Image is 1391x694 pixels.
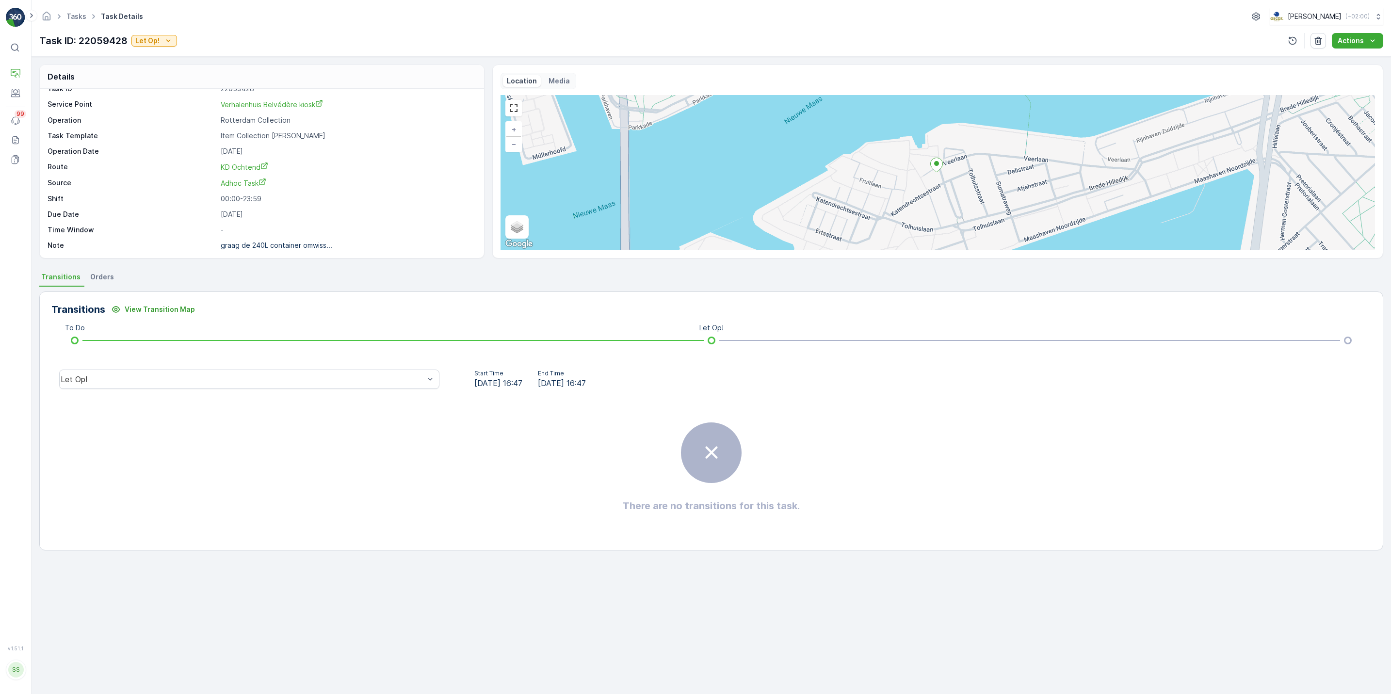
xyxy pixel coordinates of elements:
a: KD Ochtend [221,162,474,172]
p: Task Template [48,131,217,141]
span: Task Details [99,12,145,21]
p: Actions [1338,36,1364,46]
span: [DATE] 16:47 [474,377,522,389]
button: Actions [1332,33,1383,48]
p: Let Op! [699,323,724,333]
span: − [512,140,517,148]
p: graag de 240L container omwiss... [221,241,332,249]
span: Verhalenhuis Belvédère kiosk [221,100,323,109]
img: logo [6,8,25,27]
span: Orders [90,272,114,282]
span: + [512,125,516,133]
span: Adhoc Task [221,179,266,187]
p: 22059428 [221,84,474,94]
div: Let Op! [61,375,424,384]
p: Note [48,241,217,250]
a: Adhoc Task [221,178,474,188]
p: Let Op! [135,36,160,46]
p: [DATE] [221,210,474,219]
img: basis-logo_rgb2x.png [1270,11,1284,22]
p: Source [48,178,217,188]
span: KD Ochtend [221,163,268,171]
a: Verhalenhuis Belvédère kiosk [221,99,474,110]
span: Transitions [41,272,81,282]
p: [PERSON_NAME] [1288,12,1342,21]
a: Layers [506,216,528,238]
p: Start Time [474,370,522,377]
a: Zoom In [506,122,521,137]
div: SS [8,662,24,678]
img: Google [503,238,535,250]
a: Zoom Out [506,137,521,151]
p: Transitions [51,302,105,317]
p: Operation Date [48,146,217,156]
p: Service Point [48,99,217,110]
a: View Fullscreen [506,101,521,115]
a: Tasks [66,12,86,20]
p: End Time [538,370,586,377]
p: Media [549,76,570,86]
button: View Transition Map [105,302,201,317]
p: To Do [65,323,85,333]
button: Let Op! [131,35,177,47]
p: Details [48,71,75,82]
p: Item Collection [PERSON_NAME] [221,131,474,141]
p: Operation [48,115,217,125]
p: View Transition Map [125,305,195,314]
button: [PERSON_NAME](+02:00) [1270,8,1383,25]
p: [DATE] [221,146,474,156]
a: Homepage [41,15,52,23]
p: Rotterdam Collection [221,115,474,125]
button: SS [6,653,25,686]
p: Task ID [48,84,217,94]
p: Shift [48,194,217,204]
p: ( +02:00 ) [1345,13,1370,20]
h2: There are no transitions for this task. [623,499,800,513]
p: Location [507,76,537,86]
p: Due Date [48,210,217,219]
span: v 1.51.1 [6,646,25,651]
p: Route [48,162,217,172]
span: [DATE] 16:47 [538,377,586,389]
p: Task ID: 22059428 [39,33,128,48]
p: Time Window [48,225,217,235]
p: 00:00-23:59 [221,194,474,204]
a: Open this area in Google Maps (opens a new window) [503,238,535,250]
a: 99 [6,111,25,130]
p: 99 [16,110,24,118]
p: - [221,225,474,235]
